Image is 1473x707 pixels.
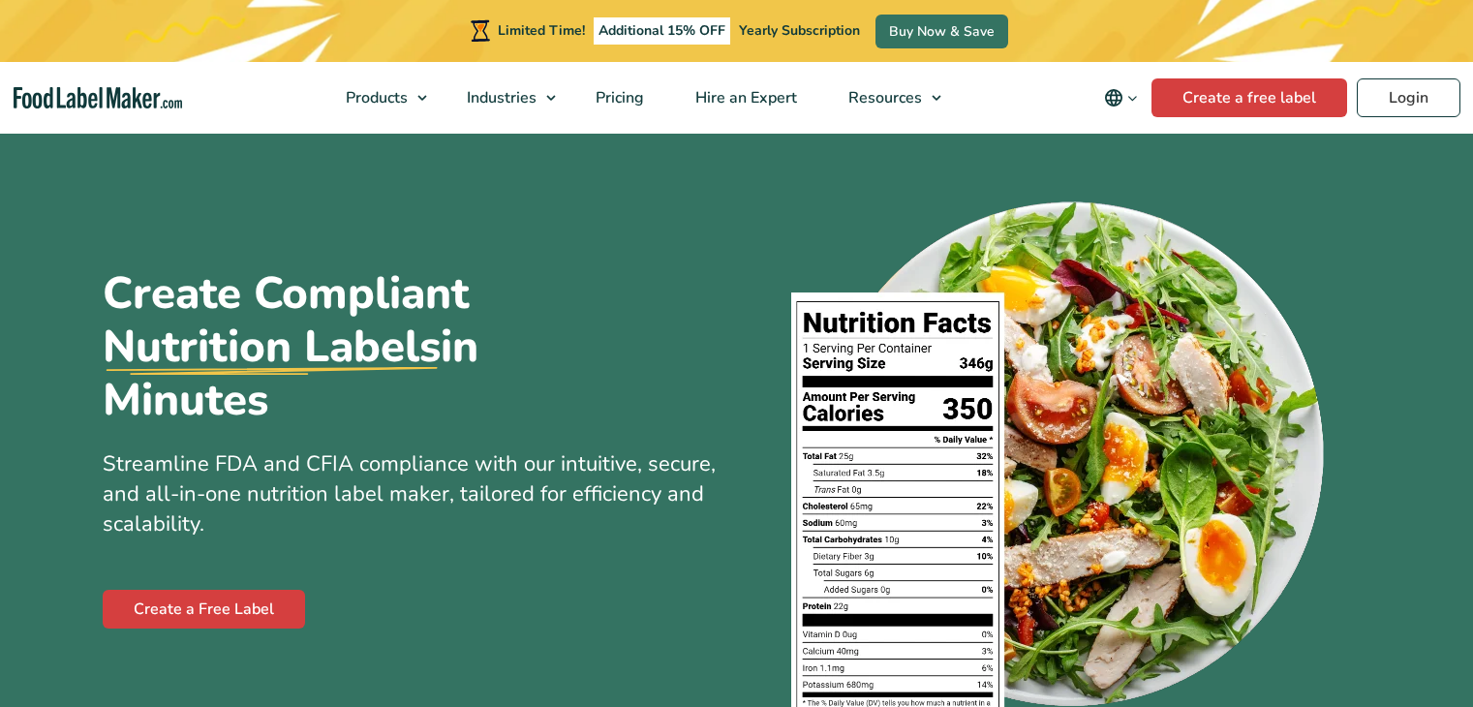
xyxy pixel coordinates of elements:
u: Nutrition Labels [103,321,441,374]
span: Industries [461,87,538,108]
span: Products [340,87,410,108]
span: Streamline FDA and CFIA compliance with our intuitive, secure, and all-in-one nutrition label mak... [103,449,716,538]
h1: Create Compliant in Minutes [103,267,626,426]
a: Create a Free Label [103,590,305,629]
span: Additional 15% OFF [594,17,730,45]
a: Pricing [570,62,665,134]
span: Resources [843,87,924,108]
span: Yearly Subscription [739,21,860,40]
a: Products [321,62,437,134]
a: Create a free label [1151,78,1347,117]
span: Pricing [590,87,646,108]
a: Buy Now & Save [875,15,1008,48]
span: Limited Time! [498,21,585,40]
a: Hire an Expert [670,62,818,134]
a: Login [1357,78,1460,117]
button: Change language [1090,78,1151,117]
a: Industries [442,62,566,134]
a: Food Label Maker homepage [14,87,182,109]
span: Hire an Expert [690,87,799,108]
a: Resources [823,62,951,134]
